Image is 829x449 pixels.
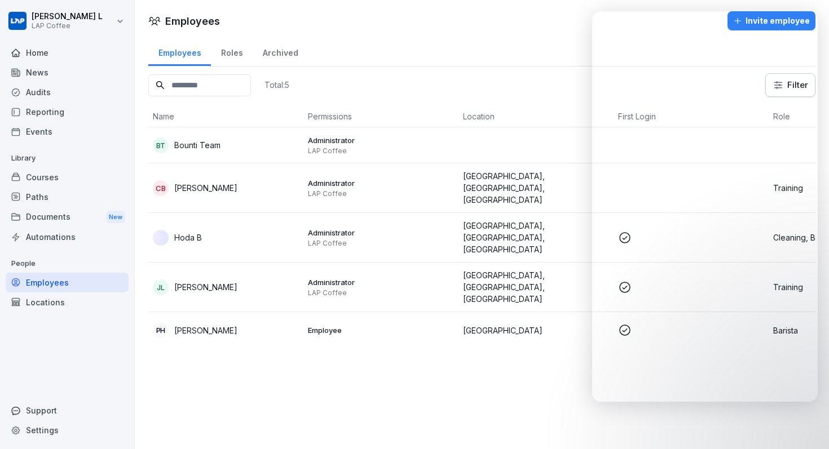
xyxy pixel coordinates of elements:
[153,180,169,196] div: CB
[308,178,454,188] p: Administrator
[6,63,129,82] a: News
[148,106,303,127] th: Name
[6,167,129,187] a: Courses
[174,182,237,194] p: [PERSON_NAME]
[6,273,129,292] a: Employees
[308,325,454,335] p: Employee
[6,187,129,207] a: Paths
[174,232,202,243] p: Hoda B
[463,324,609,336] p: [GEOGRAPHIC_DATA]
[6,255,129,273] p: People
[6,207,129,228] div: Documents
[153,137,169,153] div: BT
[308,239,454,248] p: LAP Coffee
[153,230,169,246] img: pzmovlt0a9qah1ja04beo1a0.png
[592,11,818,402] iframe: Intercom live chat
[174,281,237,293] p: [PERSON_NAME]
[6,102,129,122] a: Reporting
[174,324,237,336] p: [PERSON_NAME]
[106,211,125,224] div: New
[303,106,458,127] th: Permissions
[308,189,454,198] p: LAP Coffee
[308,288,454,297] p: LAP Coffee
[463,170,609,206] p: [GEOGRAPHIC_DATA], [GEOGRAPHIC_DATA], [GEOGRAPHIC_DATA]
[308,277,454,287] p: Administrator
[6,227,129,247] a: Automations
[264,79,289,90] p: Total: 5
[308,135,454,145] p: Administrator
[6,43,129,63] a: Home
[32,22,103,30] p: LAP Coffee
[148,37,211,66] a: Employees
[6,207,129,228] a: DocumentsNew
[463,269,609,305] p: [GEOGRAPHIC_DATA], [GEOGRAPHIC_DATA], [GEOGRAPHIC_DATA]
[463,220,609,255] p: [GEOGRAPHIC_DATA], [GEOGRAPHIC_DATA], [GEOGRAPHIC_DATA]
[458,106,614,127] th: Location
[253,37,308,66] a: Archived
[6,401,129,420] div: Support
[308,228,454,238] p: Administrator
[791,411,818,438] iframe: Intercom live chat
[6,292,129,312] a: Locations
[32,12,103,21] p: [PERSON_NAME] L
[153,279,169,295] div: JL
[165,14,220,29] h1: Employees
[6,420,129,440] a: Settings
[308,146,454,155] p: LAP Coffee
[6,149,129,167] p: Library
[6,122,129,141] a: Events
[153,322,169,338] div: PH
[6,82,129,102] a: Audits
[174,139,221,151] p: Bounti Team
[211,37,253,66] a: Roles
